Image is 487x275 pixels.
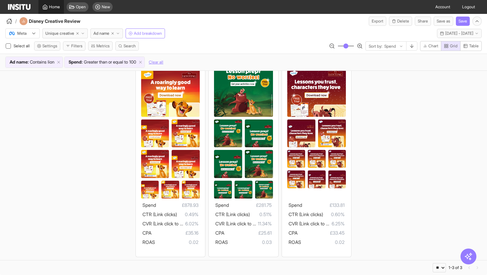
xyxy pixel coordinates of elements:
span: CPA [215,230,224,236]
span: £35.16 [151,229,198,237]
span: Spend [215,202,229,208]
span: lion [48,59,54,66]
span: 0.60% [323,210,345,218]
div: Disney Creative Review [20,17,98,25]
span: [DATE] - [DATE] [445,31,473,36]
button: Chart [420,41,441,51]
span: Settings [42,43,57,49]
button: Unique creative [42,28,88,38]
span: 0.03 [228,238,271,246]
span: Spend [142,202,156,208]
button: Clear all [149,57,163,68]
span: Open [76,4,86,10]
span: CTR (Link clicks) [215,211,250,217]
span: Ad name : [10,59,28,66]
button: Delete [389,17,412,26]
span: £25.61 [224,229,271,237]
span: CVR (Link click to purchase) [289,221,347,226]
span: Sort by: [369,44,382,49]
button: Add breakdown [126,28,165,38]
span: CVR (Link click to purchase) [142,221,200,226]
span: / [15,18,17,24]
button: Filters [63,41,85,51]
span: £281.75 [229,201,271,209]
span: Spend : [69,59,82,66]
button: / [5,17,17,25]
span: 100 [129,59,136,66]
span: CPA [289,230,298,236]
img: Logo [8,4,30,10]
button: Save [456,17,470,26]
span: 0.02 [301,238,345,246]
span: Add breakdown [134,31,162,36]
span: Contains [30,59,46,66]
button: Metrics [88,41,113,51]
span: Ad name [93,31,109,36]
button: Table [460,41,482,51]
span: Greater than or equal to [84,59,128,66]
button: Share [415,17,431,26]
span: Select all [14,43,31,48]
span: New [102,4,110,10]
button: Export [369,17,386,26]
span: CVR (Link click to purchase) [215,221,273,226]
button: Ad name [90,28,123,38]
span: Home [49,4,60,10]
span: 6.02% [185,220,198,228]
span: Chart [428,43,438,49]
span: CTR (Link clicks) [142,211,177,217]
span: £878.93 [156,201,198,209]
div: 1-3 of 3 [449,265,462,270]
span: Grid [450,43,458,49]
span: 6.25% [332,220,345,228]
span: £133.81 [302,201,345,209]
span: 11.34% [258,220,272,228]
span: Search [124,43,136,49]
div: Spend:Greater than or equal to100 [65,57,144,68]
span: ROAS [142,239,155,245]
span: ROAS [215,239,228,245]
span: Spend [289,202,302,208]
span: CTR (Link clicks) [289,211,323,217]
div: Ad name:Containslion [6,57,63,68]
button: Save as [434,17,453,26]
button: Settings [34,41,60,51]
span: ROAS [289,239,301,245]
span: CPA [142,230,151,236]
button: Grid [441,41,460,51]
span: 0.02 [155,238,198,246]
span: Unique creative [45,31,74,36]
h4: Disney Creative Review [29,18,98,24]
span: Table [469,43,479,49]
button: Search [115,41,139,51]
button: [DATE] - [DATE] [437,29,482,38]
span: £33.45 [298,229,345,237]
span: 0.49% [177,210,198,218]
span: 0.51% [250,210,271,218]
